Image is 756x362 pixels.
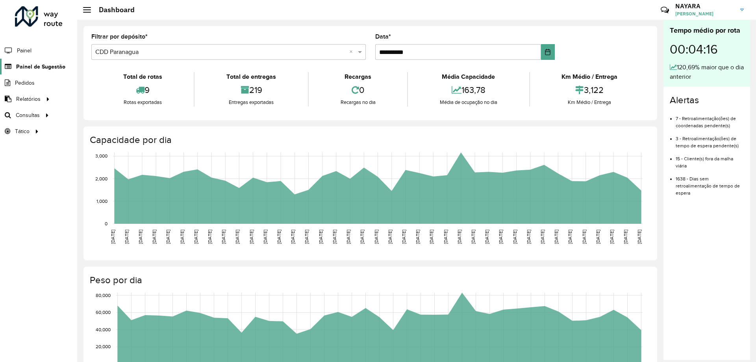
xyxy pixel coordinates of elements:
text: [DATE] [387,230,393,244]
text: [DATE] [567,230,573,244]
div: Rotas exportadas [93,98,192,106]
text: 2,000 [95,176,107,181]
text: [DATE] [304,230,309,244]
text: [DATE] [138,230,143,244]
li: 3 - Retroalimentação(ões) de tempo de espera pendente(s) [676,129,744,149]
text: [DATE] [318,230,323,244]
text: 20,000 [96,344,111,349]
text: [DATE] [457,230,462,244]
text: [DATE] [276,230,282,244]
text: [DATE] [637,230,642,244]
h4: Alertas [670,95,744,106]
div: Km Médio / Entrega [532,98,647,106]
div: Recargas [311,72,405,82]
text: [DATE] [346,230,351,244]
div: 9 [93,82,192,98]
span: Pedidos [15,79,35,87]
div: Recargas no dia [311,98,405,106]
text: [DATE] [165,230,170,244]
text: [DATE] [623,230,628,244]
a: Contato Rápido [656,2,673,19]
text: [DATE] [512,230,517,244]
text: [DATE] [332,230,337,244]
div: Média de ocupação no dia [410,98,527,106]
text: 60,000 [96,310,111,315]
text: [DATE] [263,230,268,244]
div: 00:04:16 [670,36,744,63]
div: 120,69% maior que o dia anterior [670,63,744,82]
text: 1,000 [96,199,107,204]
text: [DATE] [180,230,185,244]
text: [DATE] [540,230,545,244]
text: [DATE] [595,230,600,244]
span: Consultas [16,111,40,119]
span: Painel de Sugestão [16,63,65,71]
text: 3,000 [95,154,107,159]
text: [DATE] [374,230,379,244]
li: 1638 - Dias sem retroalimentação de tempo de espera [676,169,744,197]
h4: Capacidade por dia [90,134,649,146]
text: [DATE] [110,230,115,244]
label: Data [375,32,391,41]
button: Choose Date [541,44,555,60]
h4: Peso por dia [90,275,649,286]
text: 0 [105,221,107,226]
text: [DATE] [193,230,198,244]
li: 15 - Cliente(s) fora da malha viária [676,149,744,169]
span: Tático [15,127,30,136]
div: Entregas exportadas [196,98,306,106]
text: [DATE] [443,230,448,244]
div: 163,78 [410,82,527,98]
text: [DATE] [207,230,212,244]
text: [DATE] [124,230,129,244]
li: 7 - Retroalimentação(ões) de coordenadas pendente(s) [676,109,744,129]
text: [DATE] [554,230,559,244]
text: [DATE] [235,230,240,244]
text: [DATE] [498,230,503,244]
text: 80,000 [96,293,111,298]
span: Relatórios [16,95,41,103]
div: Média Capacidade [410,72,527,82]
text: [DATE] [471,230,476,244]
label: Filtrar por depósito [91,32,148,41]
text: [DATE] [221,230,226,244]
text: [DATE] [429,230,434,244]
span: Painel [17,46,31,55]
div: 3,122 [532,82,647,98]
text: [DATE] [359,230,365,244]
div: Total de entregas [196,72,306,82]
text: 40,000 [96,327,111,332]
h2: Dashboard [91,6,135,14]
div: Km Médio / Entrega [532,72,647,82]
div: 0 [311,82,405,98]
text: [DATE] [401,230,406,244]
text: [DATE] [526,230,531,244]
text: [DATE] [415,230,420,244]
div: Tempo médio por rota [670,25,744,36]
text: [DATE] [609,230,614,244]
text: [DATE] [249,230,254,244]
text: [DATE] [290,230,295,244]
div: 219 [196,82,306,98]
span: [PERSON_NAME] [675,10,734,17]
span: Clear all [349,47,356,57]
text: [DATE] [582,230,587,244]
div: Total de rotas [93,72,192,82]
h3: NAYARA [675,2,734,10]
text: [DATE] [484,230,489,244]
text: [DATE] [152,230,157,244]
